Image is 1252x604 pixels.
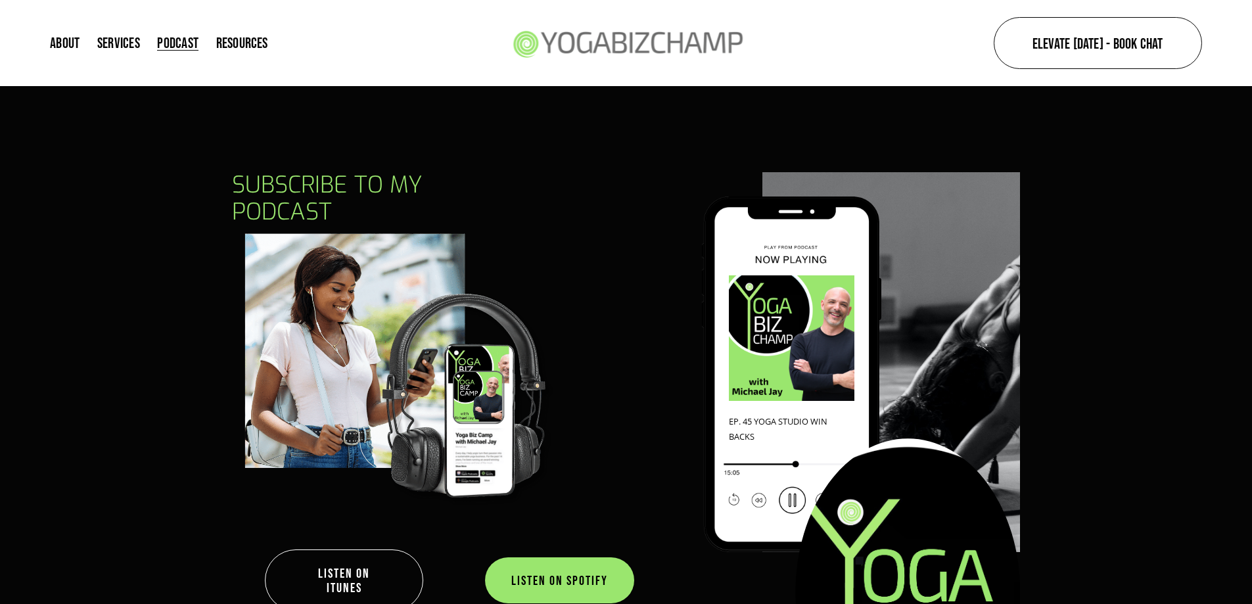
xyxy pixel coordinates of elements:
span: GETTING THINGS DONE QUICKLY [729,430,849,457]
a: Services [97,34,140,52]
a: Podcast [157,34,198,52]
span: Resources [216,35,268,50]
a: About [50,34,80,52]
a: folder dropdown [216,34,268,52]
img: Yoga Biz Champ [505,12,749,74]
a: Elevate [DATE] - Book Chat [994,17,1202,70]
a: Listen on Spotify [485,557,634,603]
span: EP. 45 YOGA STUDIO WIN BACKS [729,415,829,442]
span: Subscribe TO MY PODCAST [232,170,429,227]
